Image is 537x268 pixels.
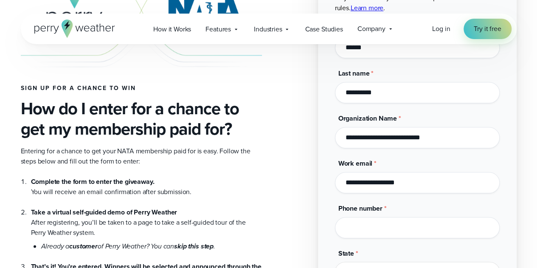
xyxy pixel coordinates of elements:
[351,3,383,13] a: Learn more
[69,241,98,251] strong: customer
[254,24,282,34] span: Industries
[41,241,215,251] em: Already a of Perry Weather? You can .
[338,158,372,168] span: Work email
[474,24,501,34] span: Try it free
[31,177,262,197] li: You will receive an email confirmation after submission.
[21,99,262,139] h3: How do I enter for a chance to get my membership paid for?
[338,203,382,213] span: Phone number
[205,24,231,34] span: Features
[298,20,350,38] a: Case Studies
[464,19,511,39] a: Try it free
[146,20,198,38] a: How it Works
[174,241,214,251] strong: skip this step
[432,24,450,34] a: Log in
[31,177,155,186] strong: Complete the form to enter the giveaway.
[305,24,343,34] span: Case Studies
[338,113,397,123] span: Organization Name
[357,24,385,34] span: Company
[153,24,191,34] span: How it Works
[21,85,262,92] h4: Sign up for a chance to win
[31,197,262,251] li: After registering, you’ll be taken to a page to take a self-guided tour of the Perry Weather system.
[21,146,262,166] p: Entering for a chance to get your NATA membership paid for is easy. Follow the steps below and fi...
[31,207,177,217] strong: Take a virtual self-guided demo of Perry Weather
[338,248,354,258] span: State
[338,68,370,78] span: Last name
